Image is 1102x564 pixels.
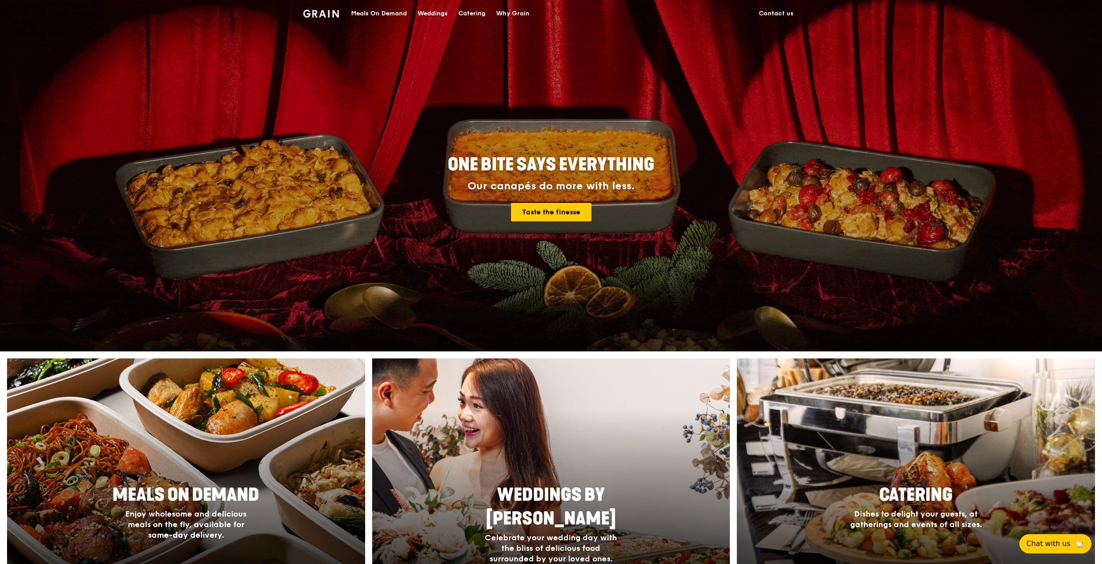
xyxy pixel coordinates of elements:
span: Dishes to delight your guests, at gatherings and events of all sizes. [850,509,982,529]
a: Catering [453,0,491,27]
img: Grain [303,10,339,18]
span: Catering [879,484,953,506]
div: Meals On Demand [351,0,407,27]
span: ONE BITE SAYS EVERYTHING [448,154,654,175]
a: Taste the finesse [511,203,591,221]
button: Chat with us🦙 [1019,534,1091,553]
span: Enjoy wholesome and delicious meals on the fly, available for same-day delivery. [125,509,246,540]
span: Weddings by [PERSON_NAME] [486,484,616,529]
span: Celebrate your wedding day with the bliss of delicious food surrounded by your loved ones. [485,533,617,564]
span: Chat with us [1026,539,1070,549]
a: Weddings [412,0,453,27]
a: Why Grain [491,0,535,27]
span: Meals On Demand [112,484,259,506]
span: 🦙 [1074,539,1084,549]
div: Weddings [417,0,448,27]
div: Catering [458,0,486,27]
a: Contact us [754,0,799,27]
div: Our canapés do more with less. [393,180,709,192]
div: Why Grain [496,0,529,27]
